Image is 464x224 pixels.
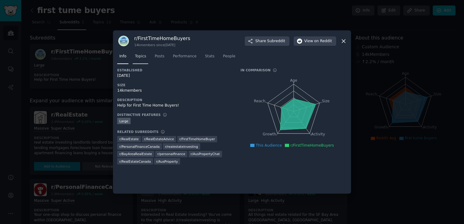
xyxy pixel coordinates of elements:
[117,73,232,79] div: [DATE]
[119,144,160,149] span: r/ PersonalFinanceCanada
[241,68,271,72] h3: In Comparison
[119,137,139,141] span: r/ RealEstate
[223,54,235,59] span: People
[119,54,126,59] span: Info
[157,152,185,156] span: r/ personalfinance
[119,152,152,156] span: r/ BayAreaRealEstate
[203,52,217,64] a: Stats
[152,52,166,64] a: Posts
[311,132,325,137] tspan: Activity
[173,54,196,59] span: Performance
[119,159,151,164] span: r/ RealEstateCanada
[294,36,336,46] button: Viewon Reddit
[117,68,232,72] h3: Established
[179,137,215,141] span: r/ FirstTimeHomeBuyer
[144,137,174,141] span: r/ RealEstateAdvice
[117,98,232,102] h3: Description
[290,143,334,148] span: r/FirstTimeHomeBuyers
[254,99,265,103] tspan: Reach
[134,35,190,42] h3: r/ FirstTimeHomeBuyers
[304,39,332,44] span: View
[256,143,282,148] span: This Audience
[267,39,285,44] span: Subreddit
[117,88,232,93] div: 14k members
[245,36,289,46] button: ShareSubreddit
[191,152,220,156] span: r/ AusPropertyChat
[117,83,232,87] h3: Size
[205,54,214,59] span: Stats
[290,78,297,83] tspan: Age
[221,52,237,64] a: People
[165,144,198,149] span: r/ realestateinvesting
[255,39,285,44] span: Share
[117,118,131,124] div: Large
[263,132,276,137] tspan: Growth
[314,39,332,44] span: on Reddit
[156,159,178,164] span: r/ AusProperty
[133,52,148,64] a: Topics
[134,43,190,47] div: 14k members since [DATE]
[117,130,159,134] h3: Related Subreddits
[135,54,146,59] span: Topics
[322,99,329,103] tspan: Size
[117,113,161,117] h3: Distinctive Features
[171,52,199,64] a: Performance
[117,35,130,47] img: FirstTimeHomeBuyers
[117,103,232,108] div: Help for First Time Home Buyers!
[117,52,128,64] a: Info
[155,54,164,59] span: Posts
